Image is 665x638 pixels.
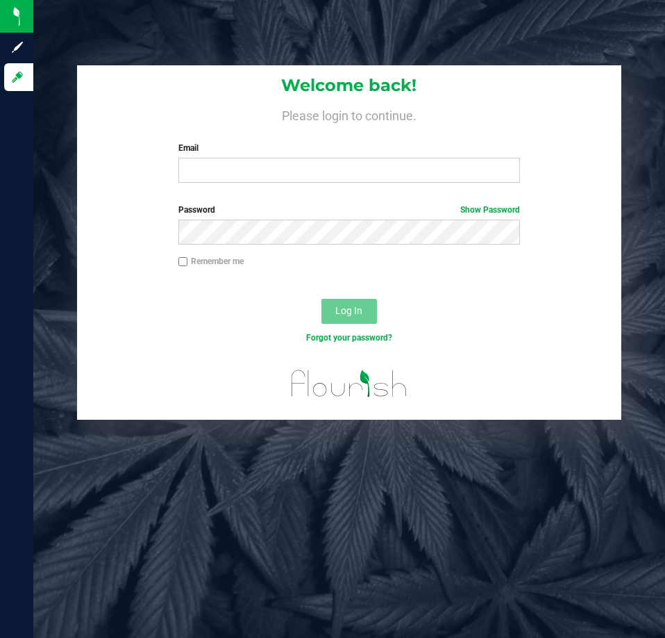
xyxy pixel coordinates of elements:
span: Password [178,205,215,215]
a: Show Password [460,205,520,215]
h4: Please login to continue. [77,106,621,122]
a: Forgot your password? [306,333,392,343]
label: Email [178,142,520,154]
inline-svg: Log in [10,70,24,84]
input: Remember me [178,257,188,267]
label: Remember me [178,255,244,268]
img: flourish_logo.svg [281,359,417,409]
h1: Welcome back! [77,76,621,95]
button: Log In [321,299,377,324]
inline-svg: Sign up [10,40,24,54]
span: Log In [335,305,362,316]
